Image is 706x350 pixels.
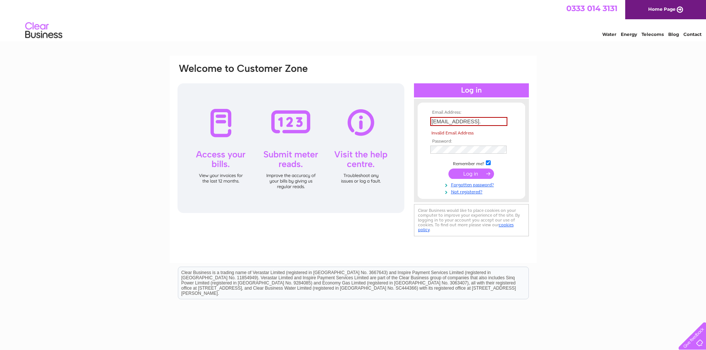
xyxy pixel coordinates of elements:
a: Telecoms [642,31,664,37]
img: logo.png [25,19,63,42]
a: Energy [621,31,637,37]
a: 0333 014 3131 [566,4,617,13]
a: Water [602,31,616,37]
input: Submit [448,169,494,179]
td: Remember me? [428,159,514,167]
a: Forgotten password? [430,181,514,188]
th: Email Address: [428,110,514,115]
a: Contact [683,31,702,37]
div: Clear Business is a trading name of Verastar Limited (registered in [GEOGRAPHIC_DATA] No. 3667643... [178,4,528,36]
a: Not registered? [430,188,514,195]
a: Blog [668,31,679,37]
a: cookies policy [418,222,514,232]
div: Clear Business would like to place cookies on your computer to improve your experience of the sit... [414,204,529,236]
th: Password: [428,139,514,144]
span: Invalid Email Address [431,130,474,136]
